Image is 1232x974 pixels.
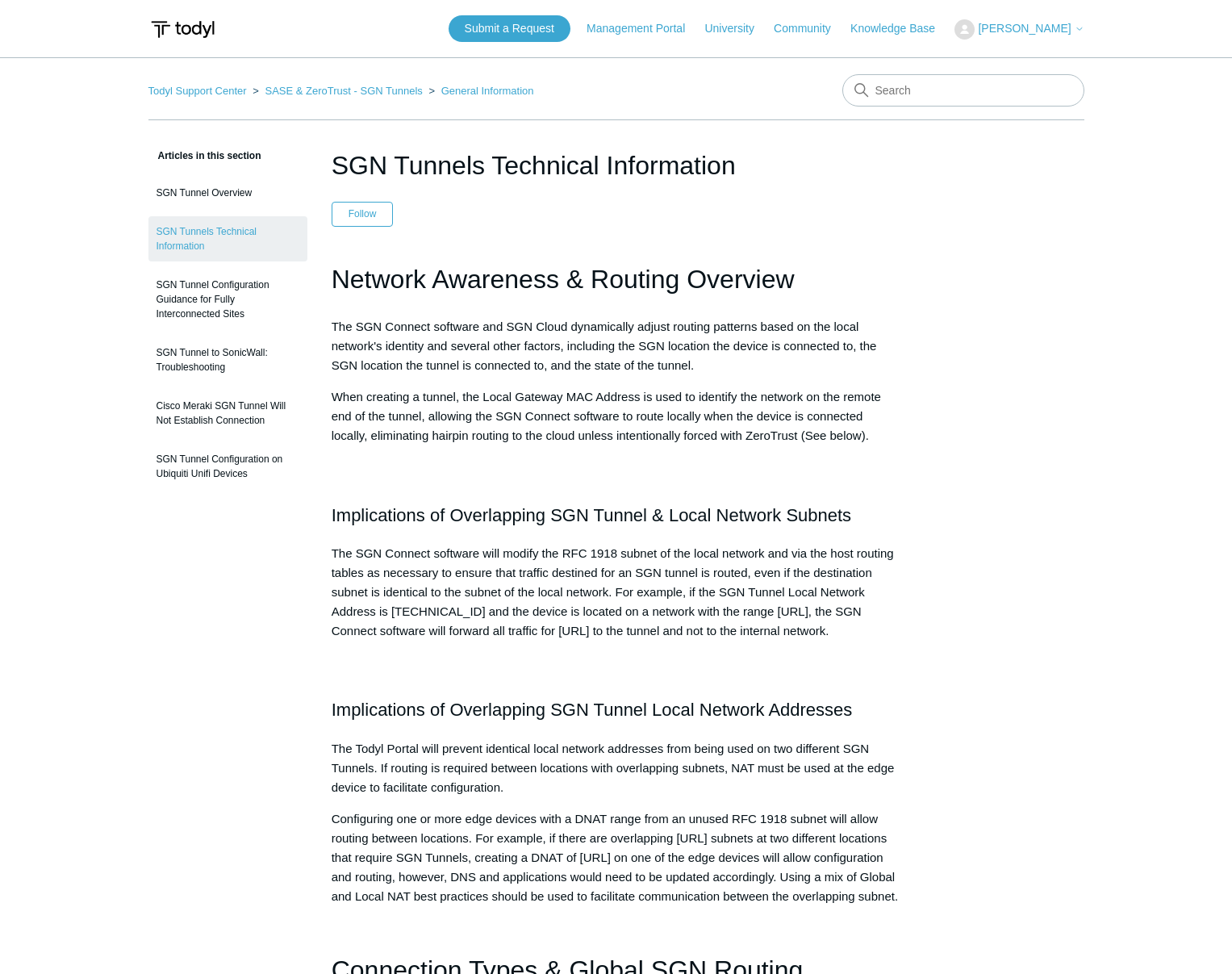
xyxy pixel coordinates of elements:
a: Submit a Request [449,15,570,42]
a: SGN Tunnel Overview [148,178,307,208]
h1: SGN Tunnels Technical Information [332,146,901,185]
a: University [704,20,770,37]
button: [PERSON_NAME] [954,19,1084,40]
a: Todyl Support Center [148,85,247,97]
a: Knowledge Base [850,20,951,37]
a: SGN Tunnel Configuration Guidance for Fully Interconnected Sites [148,270,307,329]
a: SGN Tunnel Configuration on Ubiquiti Unifi Devices [148,444,307,489]
a: Community [774,20,847,37]
span: Articles in this section [148,150,261,161]
span: The SGN Connect software will modify the RFC 1918 subnet of the local network and via the host ro... [332,546,894,637]
span: When creating a tunnel, the Local Gateway MAC Address is used to identify the network on the remo... [332,390,881,442]
a: SGN Tunnels Technical Information [148,216,307,261]
input: Search [842,74,1084,107]
button: Follow Article [332,202,394,226]
span: The SGN Connect software and SGN Cloud dynamically adjust routing patterns based on the local net... [332,320,877,372]
a: Management Portal [587,20,701,37]
span: [PERSON_NAME] [978,22,1071,35]
a: SASE & ZeroTrust - SGN Tunnels [265,85,422,97]
li: Todyl Support Center [148,85,250,97]
span: Network Awareness & Routing Overview [332,265,795,294]
span: The Todyl Portal will prevent identical local network addresses from being used on two different ... [332,742,895,794]
img: Todyl Support Center Help Center home page [148,15,217,44]
span: Implications of Overlapping SGN Tunnel Local Network Addresses [332,700,853,720]
a: SGN Tunnel to SonicWall: Troubleshooting [148,337,307,382]
li: SASE & ZeroTrust - SGN Tunnels [249,85,425,97]
span: Configuring one or more edge devices with a DNAT range from an unused RFC 1918 subnet will allow ... [332,812,898,903]
span: Implications of Overlapping SGN Tunnel & Local Network Subnets [332,505,851,525]
li: General Information [425,85,533,97]
a: Cisco Meraki SGN Tunnel Will Not Establish Connection [148,391,307,436]
a: General Information [441,85,534,97]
